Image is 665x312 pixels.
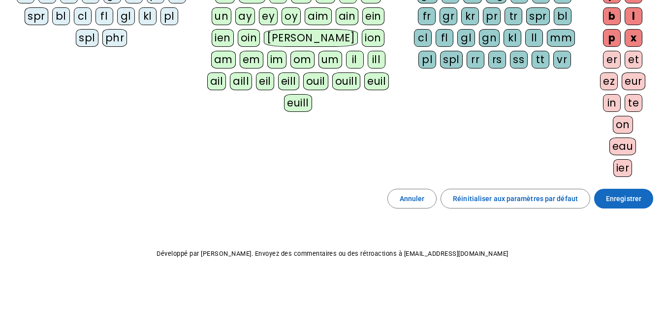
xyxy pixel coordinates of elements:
div: l [625,7,642,25]
div: pl [418,51,436,69]
div: bl [52,7,70,25]
div: ay [235,7,255,25]
div: in [603,94,621,112]
div: gl [117,7,135,25]
div: pr [483,7,501,25]
div: ail [207,72,226,90]
div: kl [504,29,521,47]
div: gn [479,29,500,47]
div: euill [284,94,312,112]
div: eil [256,72,274,90]
div: ien [212,29,234,47]
div: oy [282,7,301,25]
div: x [625,29,642,47]
div: et [625,51,642,69]
div: rr [467,51,484,69]
div: im [267,51,286,69]
div: spl [440,51,463,69]
div: aill [230,72,252,90]
div: pl [160,7,178,25]
div: fl [95,7,113,25]
span: Enregistrer [606,193,641,205]
div: ein [362,7,384,25]
p: Développé par [PERSON_NAME]. Envoyez des commentaires ou des rétroactions à [EMAIL_ADDRESS][DOMAI... [8,248,657,260]
div: gl [457,29,475,47]
div: bl [554,7,571,25]
div: aim [305,7,332,25]
div: vr [553,51,571,69]
div: am [211,51,236,69]
div: cl [74,7,92,25]
div: em [240,51,263,69]
button: Réinitialiser aux paramètres par défaut [441,189,590,208]
div: phr [102,29,127,47]
div: spr [526,7,550,25]
div: om [290,51,315,69]
span: Réinitialiser aux paramètres par défaut [453,193,578,205]
div: b [603,7,621,25]
div: ll [525,29,543,47]
button: Annuler [387,189,437,208]
div: il [346,51,364,69]
div: ouil [303,72,328,90]
div: ier [613,159,633,177]
div: um [318,51,342,69]
div: cl [414,29,432,47]
div: ouill [332,72,360,90]
div: ss [510,51,528,69]
div: p [603,29,621,47]
button: Enregistrer [594,189,653,208]
div: rs [488,51,506,69]
div: gr [440,7,457,25]
div: on [613,116,633,134]
span: Annuler [400,193,425,205]
div: mm [547,29,575,47]
div: eur [622,72,645,90]
div: kl [139,7,157,25]
div: ez [600,72,618,90]
div: un [212,7,231,25]
div: fl [436,29,453,47]
div: tr [505,7,522,25]
div: oin [238,29,260,47]
div: kr [461,7,479,25]
div: spl [76,29,98,47]
div: fr [418,7,436,25]
div: ill [368,51,385,69]
div: eau [609,138,636,155]
div: er [603,51,621,69]
div: tt [532,51,549,69]
div: spr [25,7,48,25]
div: ion [362,29,384,47]
div: [PERSON_NAME] [264,29,358,47]
div: eill [278,72,299,90]
div: ey [259,7,278,25]
div: ain [336,7,359,25]
div: te [625,94,642,112]
div: euil [364,72,389,90]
